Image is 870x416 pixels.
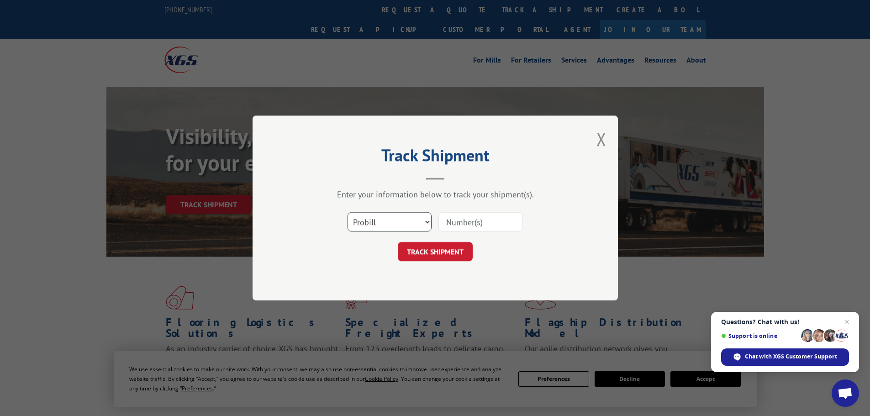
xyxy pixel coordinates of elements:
[596,127,606,151] button: Close modal
[298,189,572,200] div: Enter your information below to track your shipment(s).
[721,332,798,339] span: Support is online
[721,318,849,326] span: Questions? Chat with us!
[841,316,852,327] span: Close chat
[398,242,473,261] button: TRACK SHIPMENT
[745,353,837,361] span: Chat with XGS Customer Support
[721,348,849,366] div: Chat with XGS Customer Support
[298,149,572,166] h2: Track Shipment
[832,379,859,407] div: Open chat
[438,212,522,232] input: Number(s)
